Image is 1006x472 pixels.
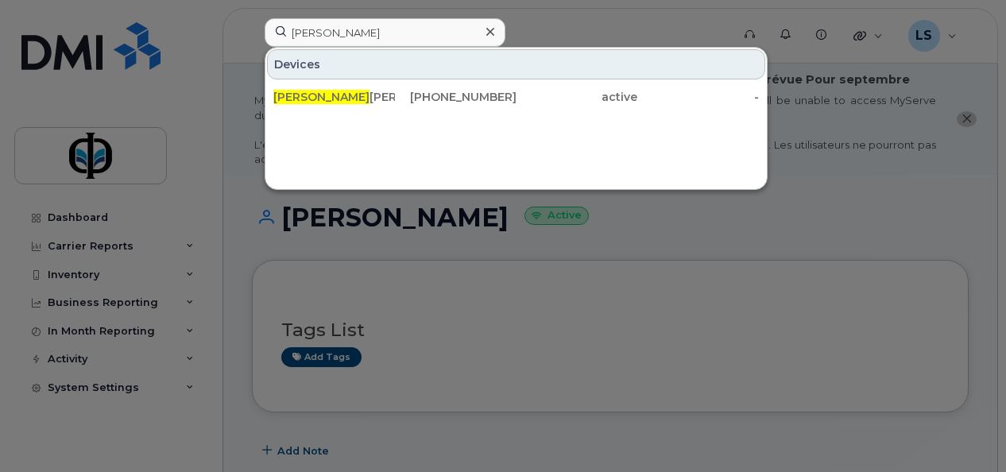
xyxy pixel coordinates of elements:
div: [PHONE_NUMBER] [395,89,517,105]
a: [PERSON_NAME][PERSON_NAME][PHONE_NUMBER]active- [267,83,765,111]
div: Devices [267,49,765,79]
div: - [637,89,759,105]
div: active [517,89,638,105]
span: [PERSON_NAME] [273,90,370,104]
div: [PERSON_NAME] [273,89,395,105]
